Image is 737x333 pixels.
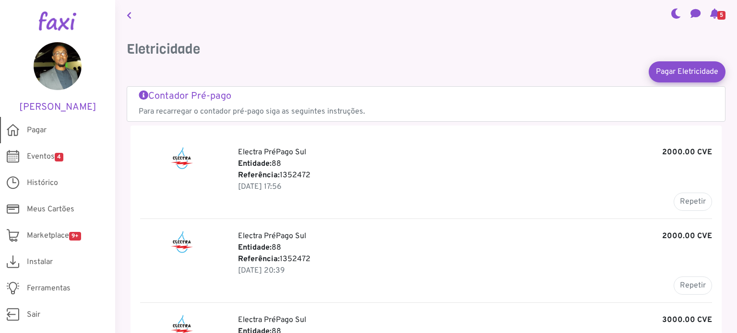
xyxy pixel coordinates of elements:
[69,232,81,241] span: 9+
[27,204,74,215] span: Meus Cartões
[14,42,101,113] a: [PERSON_NAME]
[238,158,712,170] p: 88
[170,230,194,253] img: Electra PréPago Sul
[662,147,712,158] b: 2000.00 CVE
[27,177,58,189] span: Histórico
[139,91,713,117] a: Contador Pré-pago Para recarregar o contador pré-pago siga as seguintes instruções.
[27,283,71,294] span: Ferramentas
[139,106,713,117] p: Para recarregar o contador pré-pago siga as seguintes instruções.
[238,314,712,326] p: Electra PréPago Sul
[238,243,272,253] b: Entidade:
[27,230,81,241] span: Marketplace
[127,41,725,57] h3: Eletricidade
[662,230,712,242] b: 2000.00 CVE
[27,125,47,136] span: Pagar
[27,151,63,162] span: Eventos
[238,253,712,265] p: 1352472
[55,153,63,161] span: 4
[238,159,272,169] b: Entidade:
[238,242,712,253] p: 88
[238,230,712,242] p: Electra PréPago Sul
[662,314,712,326] b: 3000.00 CVE
[238,254,280,264] b: Referência:
[238,171,280,180] b: Referência:
[27,309,40,321] span: Sair
[649,61,725,82] a: Pagar Eletricidade
[238,265,712,276] p: 16 Jun 2025, 21:39
[27,256,53,268] span: Instalar
[14,102,101,113] h5: [PERSON_NAME]
[674,276,712,295] button: Repetir
[238,147,712,158] p: Electra PréPago Sul
[170,147,194,170] img: Electra PréPago Sul
[674,193,712,211] button: Repetir
[238,181,712,193] p: 01 Jul 2025, 18:56
[717,11,725,20] span: 5
[139,91,713,102] h5: Contador Pré-pago
[238,170,712,181] p: 1352472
